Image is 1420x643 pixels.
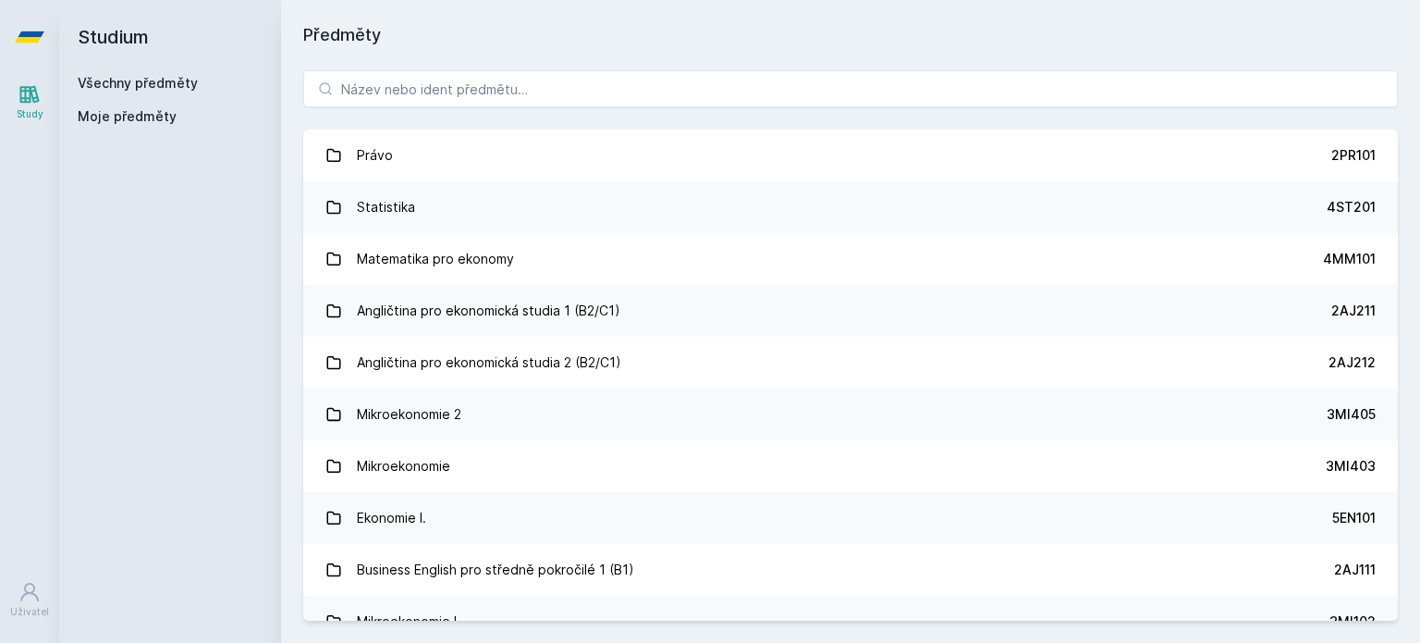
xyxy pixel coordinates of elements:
a: Matematika pro ekonomy 4MM101 [303,233,1398,285]
div: Business English pro středně pokročilé 1 (B1) [357,551,634,588]
a: Angličtina pro ekonomická studia 1 (B2/C1) 2AJ211 [303,285,1398,337]
div: Angličtina pro ekonomická studia 1 (B2/C1) [357,292,620,329]
input: Název nebo ident předmětu… [303,70,1398,107]
a: Právo 2PR101 [303,130,1398,181]
div: 2AJ211 [1331,302,1376,320]
div: 3MI405 [1327,405,1376,424]
a: Mikroekonomie 2 3MI405 [303,389,1398,440]
h1: Předměty [303,22,1398,48]
a: Všechny předměty [78,75,198,91]
a: Business English pro středně pokročilé 1 (B1) 2AJ111 [303,544,1398,596]
a: Angličtina pro ekonomická studia 2 (B2/C1) 2AJ212 [303,337,1398,389]
div: 2AJ111 [1334,561,1376,579]
div: 3MI403 [1326,457,1376,476]
span: Moje předměty [78,107,177,126]
div: 3MI102 [1329,612,1376,631]
div: 2PR101 [1331,146,1376,165]
div: 4MM101 [1323,250,1376,268]
div: Statistika [357,189,415,226]
div: Matematika pro ekonomy [357,241,514,278]
div: 2AJ212 [1328,353,1376,372]
div: Uživatel [10,605,49,619]
div: Angličtina pro ekonomická studia 2 (B2/C1) [357,344,621,381]
div: Právo [357,137,393,174]
div: Mikroekonomie [357,448,450,485]
div: 5EN101 [1332,509,1376,527]
div: Ekonomie I. [357,500,426,537]
div: Mikroekonomie I [357,603,457,640]
a: Mikroekonomie 3MI403 [303,440,1398,492]
a: Uživatel [4,572,55,628]
div: Study [17,107,43,121]
div: 4ST201 [1327,198,1376,216]
a: Study [4,74,55,130]
div: Mikroekonomie 2 [357,396,461,433]
a: Statistika 4ST201 [303,181,1398,233]
a: Ekonomie I. 5EN101 [303,492,1398,544]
